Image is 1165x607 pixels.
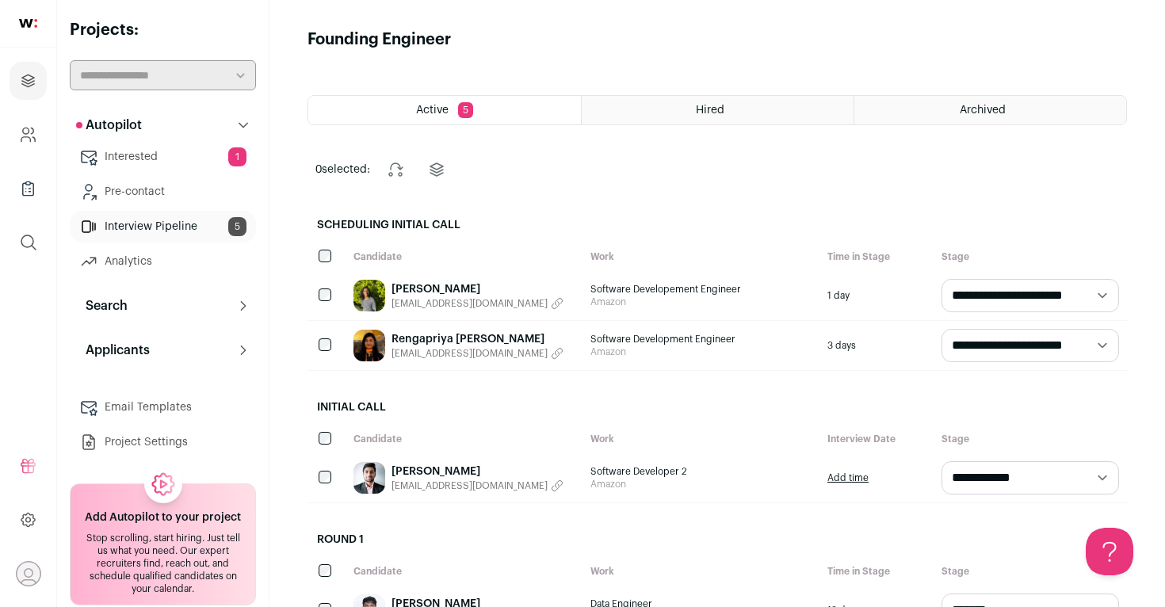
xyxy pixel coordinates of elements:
[458,102,473,118] span: 5
[819,242,934,271] div: Time in Stage
[934,242,1127,271] div: Stage
[392,331,563,347] a: Rengapriya [PERSON_NAME]
[392,281,563,297] a: [PERSON_NAME]
[392,297,548,310] span: [EMAIL_ADDRESS][DOMAIN_NAME]
[353,280,385,311] img: 3e867a44fb6e0deff815cf15ea7b661a490aab5b587675e9bd0d39e41930cde9
[854,96,1126,124] a: Archived
[960,105,1006,116] span: Archived
[582,242,819,271] div: Work
[76,341,150,360] p: Applicants
[70,211,256,242] a: Interview Pipeline5
[934,425,1127,453] div: Stage
[70,483,256,605] a: Add Autopilot to your project Stop scrolling, start hiring. Just tell us what you need. Our exper...
[590,296,812,308] span: Amazon
[346,425,582,453] div: Candidate
[70,19,256,41] h2: Projects:
[582,96,854,124] a: Hired
[76,296,128,315] p: Search
[10,170,47,208] a: Company Lists
[70,109,256,141] button: Autopilot
[392,297,563,310] button: [EMAIL_ADDRESS][DOMAIN_NAME]
[353,462,385,494] img: fd12f72ac53e86962c2ac2c7b405c04fbe4ed940a67aae1c9daee58e4c7d3286.jpg
[353,330,385,361] img: b05c3c622b764262c11158c7fe6b2c9f96f380eb73ab4dad9e7af927a7c2f6c5.jpg
[1086,528,1133,575] iframe: Help Scout Beacon - Open
[19,19,37,28] img: wellfound-shorthand-0d5821cbd27db2630d0214b213865d53afaa358527fdda9d0ea32b1df1b89c2c.svg
[819,425,934,453] div: Interview Date
[392,479,563,492] button: [EMAIL_ADDRESS][DOMAIN_NAME]
[392,347,563,360] button: [EMAIL_ADDRESS][DOMAIN_NAME]
[228,217,246,236] span: 5
[346,557,582,586] div: Candidate
[582,557,819,586] div: Work
[346,242,582,271] div: Candidate
[70,426,256,458] a: Project Settings
[307,390,1127,425] h2: Initial Call
[392,464,563,479] a: [PERSON_NAME]
[590,283,812,296] span: Software Developement Engineer
[16,561,41,586] button: Open dropdown
[307,522,1127,557] h2: Round 1
[70,391,256,423] a: Email Templates
[819,557,934,586] div: Time in Stage
[590,478,812,491] span: Amazon
[10,62,47,100] a: Projects
[696,105,724,116] span: Hired
[70,334,256,366] button: Applicants
[819,271,934,320] div: 1 day
[70,176,256,208] a: Pre-contact
[85,510,241,525] h2: Add Autopilot to your project
[590,333,812,345] span: Software Development Engineer
[315,164,322,175] span: 0
[307,208,1127,242] h2: Scheduling Initial Call
[80,532,246,595] div: Stop scrolling, start hiring. Just tell us what you need. Our expert recruiters find, reach out, ...
[10,116,47,154] a: Company and ATS Settings
[315,162,370,178] span: selected:
[934,557,1127,586] div: Stage
[819,321,934,370] div: 3 days
[392,479,548,492] span: [EMAIL_ADDRESS][DOMAIN_NAME]
[590,345,812,358] span: Amazon
[70,141,256,173] a: Interested1
[827,471,869,484] a: Add time
[582,425,819,453] div: Work
[392,347,548,360] span: [EMAIL_ADDRESS][DOMAIN_NAME]
[416,105,449,116] span: Active
[76,116,142,135] p: Autopilot
[590,465,812,478] span: Software Developer 2
[70,290,256,322] button: Search
[70,246,256,277] a: Analytics
[376,151,414,189] button: Change stage
[307,29,451,51] h1: Founding Engineer
[228,147,246,166] span: 1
